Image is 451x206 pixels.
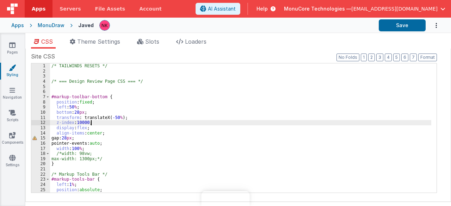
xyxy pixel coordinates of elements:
[410,54,417,61] button: 7
[418,54,437,61] button: Format
[78,22,94,29] div: Javed
[284,5,351,12] span: MonuCore Technologies —
[379,19,426,31] button: Save
[31,167,50,172] div: 21
[77,38,120,45] span: Theme Settings
[426,18,440,33] button: Options
[31,187,50,193] div: 25
[145,38,159,45] span: Slots
[385,54,392,61] button: 4
[202,191,250,206] iframe: Marker.io feedback button
[31,182,50,187] div: 24
[31,161,50,167] div: 20
[336,54,359,61] button: No Folds
[31,69,50,74] div: 2
[376,54,383,61] button: 3
[196,3,240,15] button: AI Assistant
[185,38,206,45] span: Loaders
[31,120,50,125] div: 12
[100,20,110,30] img: f0740a9031b67e53779569f1da35711f
[401,54,408,61] button: 6
[257,5,268,12] span: Help
[31,110,50,115] div: 10
[60,5,81,12] span: Servers
[284,5,445,12] button: MonuCore Technologies — [EMAIL_ADDRESS][DOMAIN_NAME]
[31,100,50,105] div: 8
[38,22,64,29] div: MonuDraw
[31,115,50,120] div: 11
[31,131,50,136] div: 14
[208,5,236,12] span: AI Assistant
[31,52,55,61] span: Site CSS
[31,172,50,177] div: 22
[31,84,50,89] div: 5
[31,74,50,79] div: 3
[31,151,50,156] div: 18
[31,141,50,146] div: 16
[31,125,50,131] div: 13
[31,156,50,162] div: 19
[368,54,375,61] button: 2
[95,5,125,12] span: File Assets
[31,94,50,100] div: 7
[361,54,367,61] button: 1
[351,5,438,12] span: [EMAIL_ADDRESS][DOMAIN_NAME]
[393,54,400,61] button: 5
[11,22,24,29] div: Apps
[31,63,50,69] div: 1
[31,177,50,182] div: 23
[31,146,50,151] div: 17
[31,192,50,198] div: 26
[31,79,50,84] div: 4
[31,105,50,110] div: 9
[31,89,50,94] div: 6
[41,38,53,45] span: CSS
[31,136,50,141] div: 15
[32,5,45,12] span: Apps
